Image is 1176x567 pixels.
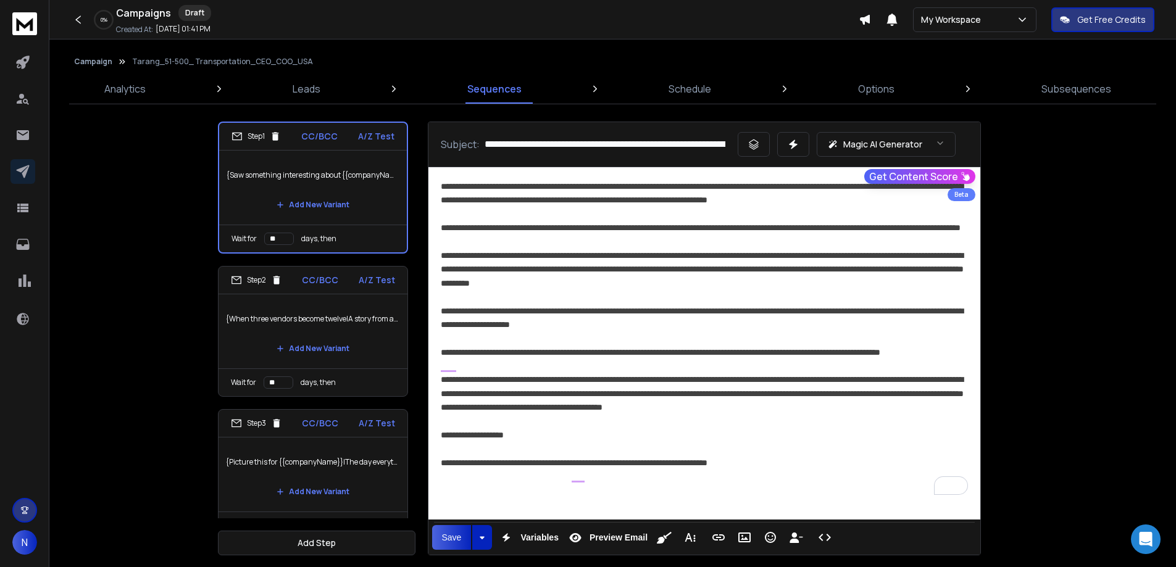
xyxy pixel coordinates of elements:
a: Schedule [661,74,719,104]
p: {Saw something interesting about {{companyName}}|Your name popped up [DATE]|This might be a stret... [227,158,399,192]
div: Open Intercom Messenger [1131,524,1161,554]
button: Get Free Credits [1051,7,1154,32]
p: Schedule [669,81,711,96]
div: Step 1 [231,131,281,142]
button: N [12,530,37,555]
p: Wait for [231,234,257,244]
p: CC/BCC [301,130,338,143]
div: Draft [178,5,211,21]
p: Wait for [231,378,256,387]
button: Insert Link (Ctrl+K) [707,525,730,550]
p: CC/BCC [302,417,338,429]
p: Leads [293,81,320,96]
div: Step 2 [231,275,282,286]
button: Add New Variant [267,192,359,217]
p: My Workspace [921,14,986,26]
div: Step 3 [231,418,282,429]
button: More Text [678,525,702,550]
a: Options [851,74,902,104]
div: To enrich screen reader interactions, please activate Accessibility in Grammarly extension settings [428,167,980,507]
a: Sequences [460,74,529,104]
button: Campaign [74,57,112,67]
li: Step2CC/BCCA/Z Test{When three vendors become twelve|A story from another fleet|It started with a... [218,266,408,397]
span: Preview Email [587,532,650,543]
button: Save [432,525,472,550]
p: Sequences [467,81,522,96]
button: Insert Image (Ctrl+P) [733,525,756,550]
p: CC/BCC [302,274,338,286]
p: A/Z Test [359,274,395,286]
span: Variables [518,532,561,543]
p: Created At: [116,25,153,35]
button: Clean HTML [653,525,676,550]
button: Get Content Score [864,169,975,184]
p: Magic AI Generator [843,138,922,151]
button: Preview Email [564,525,650,550]
button: Insert Unsubscribe Link [785,525,808,550]
p: Subsequences [1041,81,1111,96]
p: Subject: [441,137,480,152]
p: Tarang_51-500_ Transportation_CEO_COO_USA [132,57,313,67]
button: Add Step [218,531,415,555]
h1: Campaigns [116,6,171,20]
p: days, then [301,378,336,387]
p: Options [858,81,895,96]
p: days, then [301,234,336,244]
p: A/Z Test [359,417,395,429]
button: Code View [813,525,836,550]
button: Add New Variant [267,336,359,361]
button: Emoticons [759,525,782,550]
p: Analytics [104,81,146,96]
img: logo [12,12,37,35]
p: 0 % [101,16,107,23]
p: {When three vendors become twelve|A story from another fleet|It started with a missing uniform|Ho... [226,302,400,336]
a: Subsequences [1034,74,1119,104]
p: A/Z Test [358,130,394,143]
p: [DATE] 01:41 PM [156,24,211,34]
button: Magic AI Generator [817,132,956,157]
p: Get Free Credits [1077,14,1146,26]
li: Step1CC/BCCA/Z Test{Saw something interesting about {{companyName}}|Your name popped up [DATE]|Th... [218,122,408,254]
div: Beta [948,188,975,201]
li: Step3CC/BCCA/Z Test{Picture this for {{companyName}}|The day everything matches|No more closets f... [218,409,408,540]
button: Variables [494,525,561,550]
a: Leads [285,74,328,104]
button: Add New Variant [267,479,359,504]
p: {Picture this for {{companyName}}|The day everything matches|No more closets full of outdated gea... [226,445,400,479]
a: Analytics [97,74,153,104]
